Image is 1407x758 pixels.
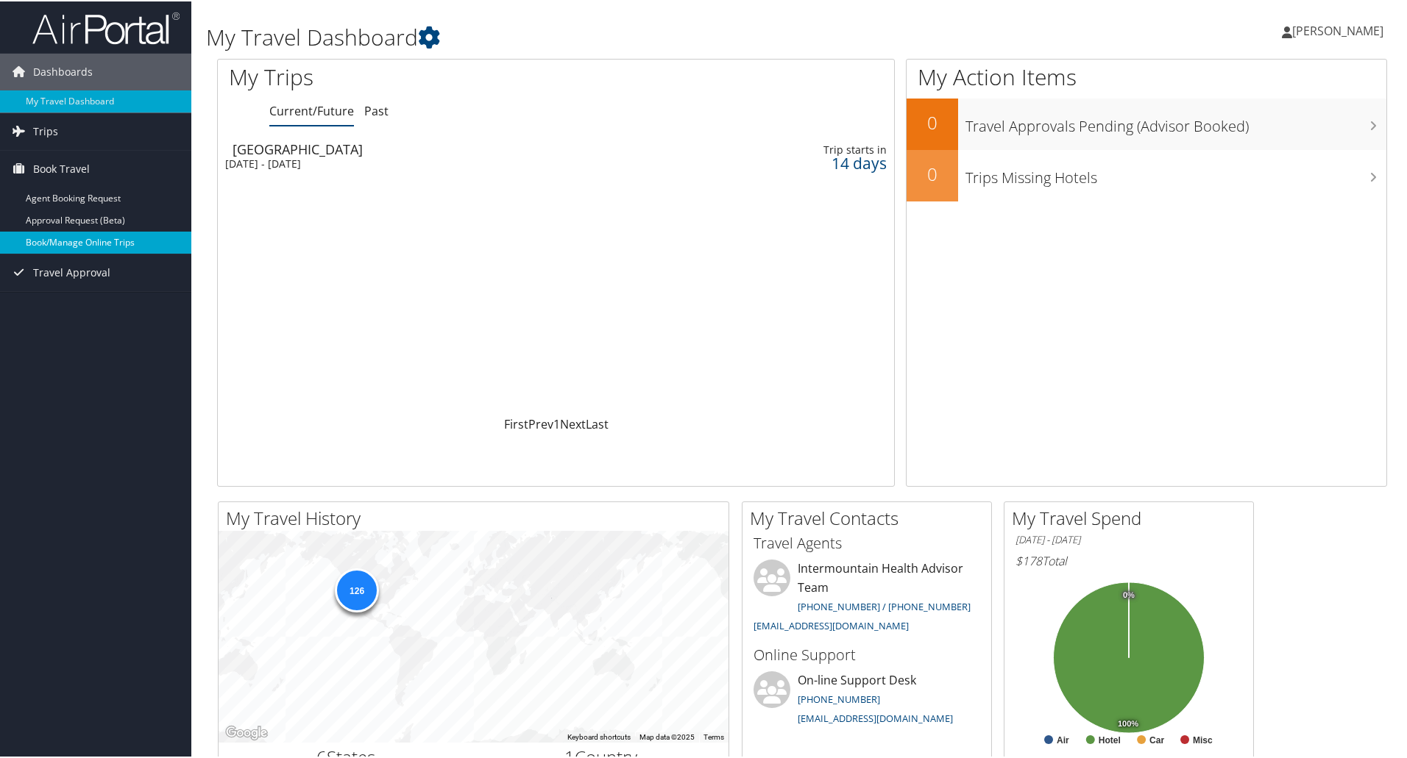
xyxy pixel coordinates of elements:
div: [GEOGRAPHIC_DATA] [233,141,659,154]
h3: Travel Approvals Pending (Advisor Booked) [965,107,1386,135]
span: $178 [1016,551,1042,568]
div: [DATE] - [DATE] [225,156,651,169]
li: Intermountain Health Advisor Team [746,558,988,637]
h2: 0 [907,160,958,185]
a: 1 [553,415,560,431]
a: [EMAIL_ADDRESS][DOMAIN_NAME] [754,618,909,631]
span: Travel Approval [33,253,110,290]
text: Misc [1193,734,1213,744]
div: 14 days [740,155,887,168]
img: airportal-logo.png [32,10,180,44]
h3: Online Support [754,643,980,664]
h3: Trips Missing Hotels [965,159,1386,187]
a: Current/Future [269,101,354,118]
text: Air [1057,734,1069,744]
a: First [504,415,528,431]
a: Prev [528,415,553,431]
a: 0Trips Missing Hotels [907,149,1386,200]
a: Last [586,415,609,431]
tspan: 0% [1123,590,1135,598]
a: Open this area in Google Maps (opens a new window) [222,722,271,741]
a: Past [364,101,389,118]
a: Next [560,415,586,431]
a: 0Travel Approvals Pending (Advisor Booked) [907,97,1386,149]
text: Car [1149,734,1164,744]
span: Book Travel [33,149,90,186]
h3: Travel Agents [754,532,980,552]
span: Dashboards [33,52,93,89]
a: [PERSON_NAME] [1282,7,1398,51]
a: [EMAIL_ADDRESS][DOMAIN_NAME] [798,710,953,723]
img: Google [222,722,271,741]
a: Terms (opens in new tab) [703,732,724,740]
h1: My Travel Dashboard [206,21,1001,51]
span: [PERSON_NAME] [1292,21,1383,37]
h2: My Travel Spend [1012,504,1253,529]
h6: Total [1016,551,1242,568]
a: [PHONE_NUMBER] / [PHONE_NUMBER] [798,598,971,612]
div: 126 [335,567,379,611]
button: Keyboard shortcuts [567,731,631,741]
a: [PHONE_NUMBER] [798,691,880,704]
h6: [DATE] - [DATE] [1016,532,1242,546]
div: Trip starts in [740,142,887,155]
span: Trips [33,112,58,149]
tspan: 100% [1118,718,1138,727]
h1: My Trips [229,60,601,91]
h2: My Travel History [226,504,729,529]
h1: My Action Items [907,60,1386,91]
li: On-line Support Desk [746,670,988,730]
h2: My Travel Contacts [750,504,991,529]
h2: 0 [907,109,958,134]
span: Map data ©2025 [639,732,695,740]
text: Hotel [1099,734,1121,744]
